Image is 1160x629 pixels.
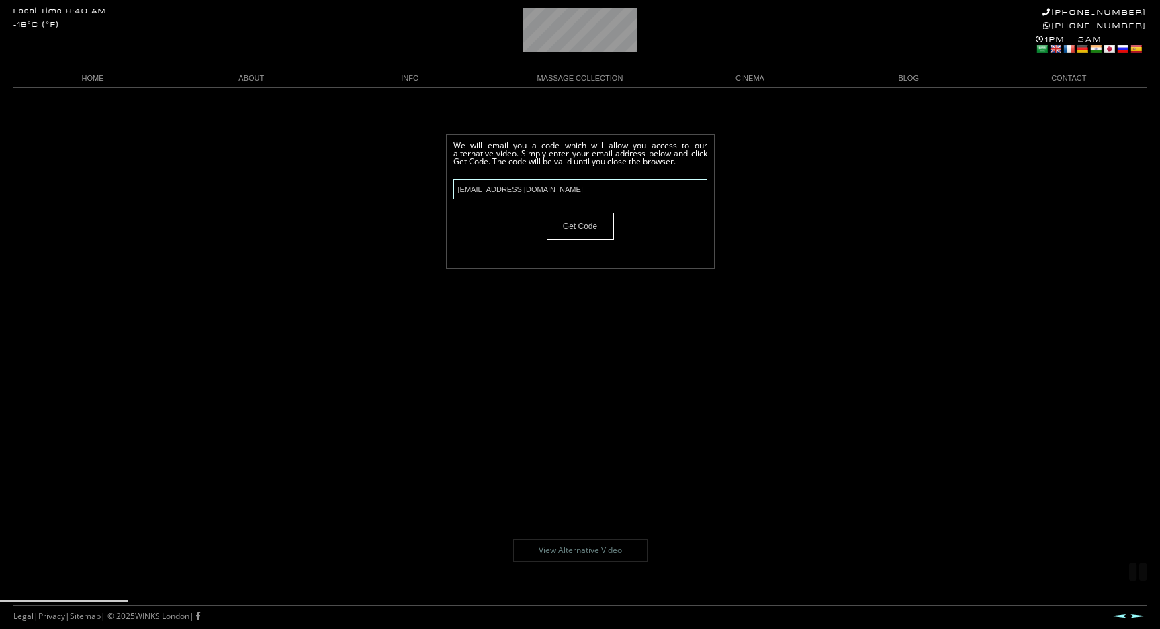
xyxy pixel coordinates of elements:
input: Email Address [453,179,707,199]
a: English [1049,44,1061,54]
p: We will email you a code which will allow you access to our alternative video. Simply enter your ... [453,142,707,166]
a: Sitemap [70,610,101,622]
a: BLOG [830,69,988,87]
a: German [1076,44,1088,54]
div: | | | © 2025 | [13,606,200,627]
a: Russian [1116,44,1128,54]
a: CINEMA [670,69,829,87]
a: Arabic [1036,44,1048,54]
a: Privacy [38,610,65,622]
a: View Alternative Video [513,539,648,562]
a: WINKS London [135,610,189,622]
div: Local Time 8:40 AM [13,8,107,15]
a: CONTACT [988,69,1147,87]
a: MASSAGE COLLECTION [490,69,671,87]
a: HOME [13,69,172,87]
a: Next [1130,614,1147,618]
a: [PHONE_NUMBER] [1043,21,1147,30]
a: [PHONE_NUMBER] [1042,8,1147,17]
a: Spanish [1130,44,1142,54]
a: ABOUT [172,69,330,87]
div: -18°C (°F) [13,21,59,29]
a: Legal [13,610,34,622]
input: Get Code [547,213,614,240]
a: French [1063,44,1075,54]
a: Hindi [1089,44,1102,54]
a: Japanese [1103,44,1115,54]
a: INFO [330,69,489,87]
a: Prev [1110,614,1126,618]
div: 1PM - 2AM [1036,35,1147,56]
